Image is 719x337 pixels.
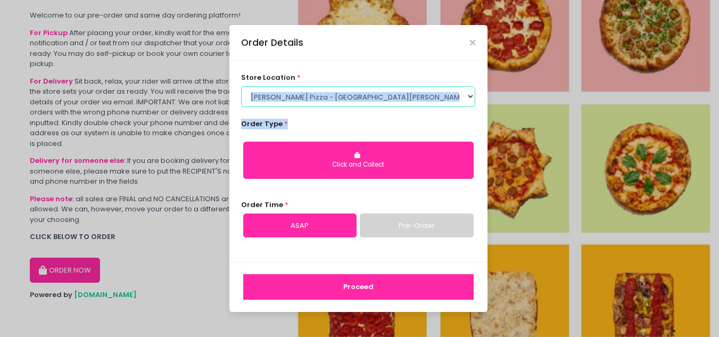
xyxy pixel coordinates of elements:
[241,36,303,50] div: Order Details
[241,200,283,210] span: Order Time
[241,72,295,83] span: store location
[243,142,474,179] button: Click and Collect
[241,119,283,129] span: Order Type
[243,213,357,238] a: ASAP
[251,160,466,170] div: Click and Collect
[243,274,474,300] button: Proceed
[470,40,475,45] button: Close
[360,213,473,238] a: Pre-Order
